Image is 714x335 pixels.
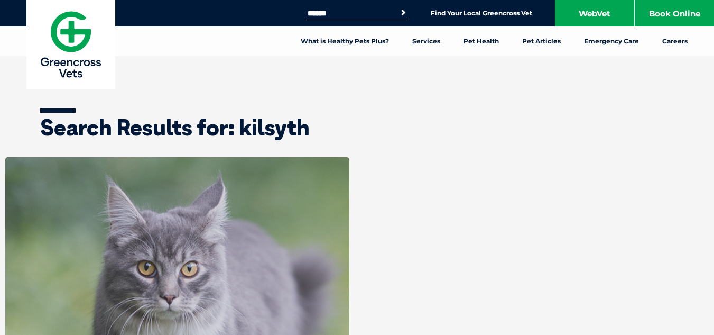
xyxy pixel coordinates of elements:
[401,26,452,56] a: Services
[511,26,572,56] a: Pet Articles
[289,26,401,56] a: What is Healthy Pets Plus?
[651,26,699,56] a: Careers
[40,116,674,139] h1: Search Results for: kilsyth
[431,9,532,17] a: Find Your Local Greencross Vet
[398,7,409,18] button: Search
[572,26,651,56] a: Emergency Care
[452,26,511,56] a: Pet Health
